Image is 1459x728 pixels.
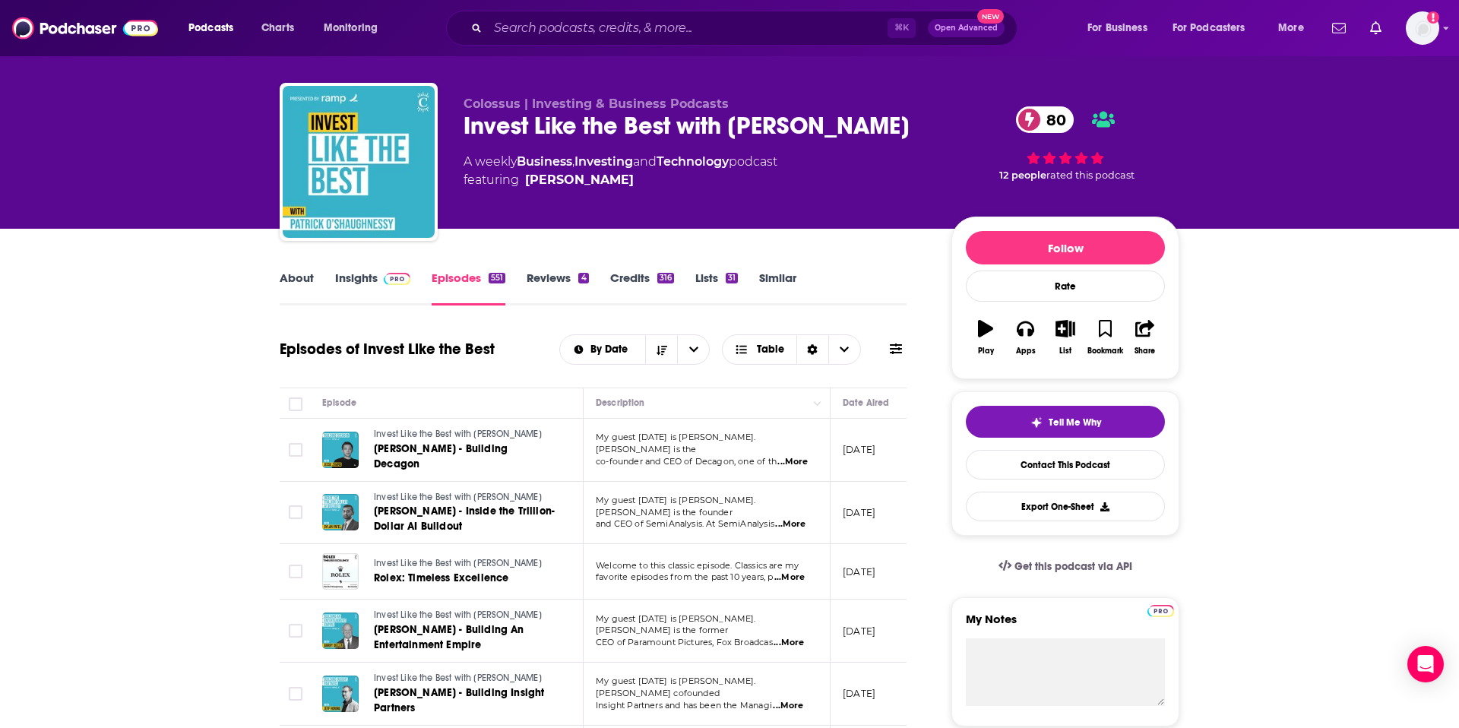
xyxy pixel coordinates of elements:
p: [DATE] [843,687,875,700]
div: Share [1135,347,1155,356]
span: Get this podcast via API [1014,560,1132,573]
a: Show notifications dropdown [1364,15,1388,41]
img: Podchaser Pro [384,273,410,285]
div: Search podcasts, credits, & more... [460,11,1032,46]
span: Invest Like the Best with [PERSON_NAME] [374,609,542,620]
span: My guest [DATE] is [PERSON_NAME]. [PERSON_NAME] is the former [596,613,756,636]
a: Invest Like the Best with [PERSON_NAME] [374,609,556,622]
span: favorite episodes from the past 10 years, p [596,571,773,582]
button: Choose View [722,334,861,365]
span: 80 [1031,106,1074,133]
div: 551 [489,273,505,283]
div: Open Intercom Messenger [1407,646,1444,682]
span: ⌘ K [888,18,916,38]
h2: Choose List sort [559,334,711,365]
span: Invest Like the Best with [PERSON_NAME] [374,558,542,568]
span: Monitoring [324,17,378,39]
span: For Business [1087,17,1147,39]
span: Toggle select row [289,505,302,519]
svg: Add a profile image [1427,11,1439,24]
span: CEO of Paramount Pictures, Fox Broadcas [596,637,773,647]
a: About [280,271,314,305]
span: Colossus | Investing & Business Podcasts [464,97,729,111]
a: Invest Like the Best with [PERSON_NAME] [374,672,556,685]
span: ...More [774,571,805,584]
span: rated this podcast [1046,169,1135,181]
button: Sort Direction [645,335,677,364]
button: Share [1125,310,1165,365]
div: Description [596,394,644,412]
div: Bookmark [1087,347,1123,356]
span: Toggle select row [289,624,302,638]
span: [PERSON_NAME] - Inside the Trillion-Dollar AI Buildout [374,505,555,533]
span: 12 people [999,169,1046,181]
button: List [1046,310,1085,365]
a: Invest Like the Best with [PERSON_NAME] [374,428,556,442]
a: [PERSON_NAME] - Building Insight Partners [374,685,556,716]
span: Invest Like the Best with [PERSON_NAME] [374,429,542,439]
img: Podchaser Pro [1147,605,1174,617]
button: Show profile menu [1406,11,1439,45]
span: Insight Partners and has been the Managi [596,700,772,711]
span: featuring [464,171,777,189]
span: Rolex: Timeless Excellence [374,571,508,584]
span: ...More [777,456,808,468]
span: Tell Me Why [1049,416,1101,429]
span: Podcasts [188,17,233,39]
div: Date Aired [843,394,889,412]
span: My guest [DATE] is [PERSON_NAME]. [PERSON_NAME] is the [596,432,756,454]
button: Play [966,310,1005,365]
span: [PERSON_NAME] - Building Decagon [374,442,508,470]
a: [PERSON_NAME] - Building Decagon [374,442,556,472]
div: Sort Direction [796,335,828,364]
img: User Profile [1406,11,1439,45]
span: My guest [DATE] is [PERSON_NAME]. [PERSON_NAME] is the founder [596,495,756,518]
a: [PERSON_NAME] - Building An Entertainment Empire [374,622,556,653]
span: Table [757,344,784,355]
a: Reviews4 [527,271,588,305]
span: Welcome to this classic episode. Classics are my [596,560,799,571]
a: Invest Like the Best with [PERSON_NAME] [374,557,555,571]
a: Patrick O'Shaughnessy [525,171,634,189]
a: Get this podcast via API [986,548,1144,585]
span: and CEO of SemiAnalysis. At SemiAnalysis [596,518,774,529]
span: Toggle select row [289,443,302,457]
button: open menu [677,335,709,364]
h1: Episodes of Invest Like the Best [280,340,495,359]
span: [PERSON_NAME] - Building Insight Partners [374,686,544,714]
button: Column Actions [809,394,827,413]
a: Show notifications dropdown [1326,15,1352,41]
span: [PERSON_NAME] - Building An Entertainment Empire [374,623,524,651]
span: Toggle select row [289,687,302,701]
img: tell me why sparkle [1030,416,1043,429]
div: Rate [966,271,1165,302]
span: Toggle select row [289,565,302,578]
button: Bookmark [1085,310,1125,365]
button: Follow [966,231,1165,264]
a: Business [517,154,572,169]
span: ...More [773,700,803,712]
span: More [1278,17,1304,39]
div: List [1059,347,1071,356]
span: , [572,154,574,169]
button: open menu [1163,16,1268,40]
button: open menu [1268,16,1323,40]
a: 80 [1016,106,1074,133]
button: Open AdvancedNew [928,19,1005,37]
a: Technology [657,154,729,169]
div: 4 [578,273,588,283]
img: Podchaser - Follow, Share and Rate Podcasts [12,14,158,43]
button: Apps [1005,310,1045,365]
a: [PERSON_NAME] - Inside the Trillion-Dollar AI Buildout [374,504,556,534]
p: [DATE] [843,443,875,456]
a: Rolex: Timeless Excellence [374,571,555,586]
button: Export One-Sheet [966,492,1165,521]
span: co-founder and CEO of Decagon, one of th [596,456,777,467]
a: Invest Like the Best with Patrick O'Shaughnessy [283,86,435,238]
a: Lists31 [695,271,738,305]
a: InsightsPodchaser Pro [335,271,410,305]
div: Play [978,347,994,356]
span: By Date [590,344,633,355]
p: [DATE] [843,506,875,519]
input: Search podcasts, credits, & more... [488,16,888,40]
